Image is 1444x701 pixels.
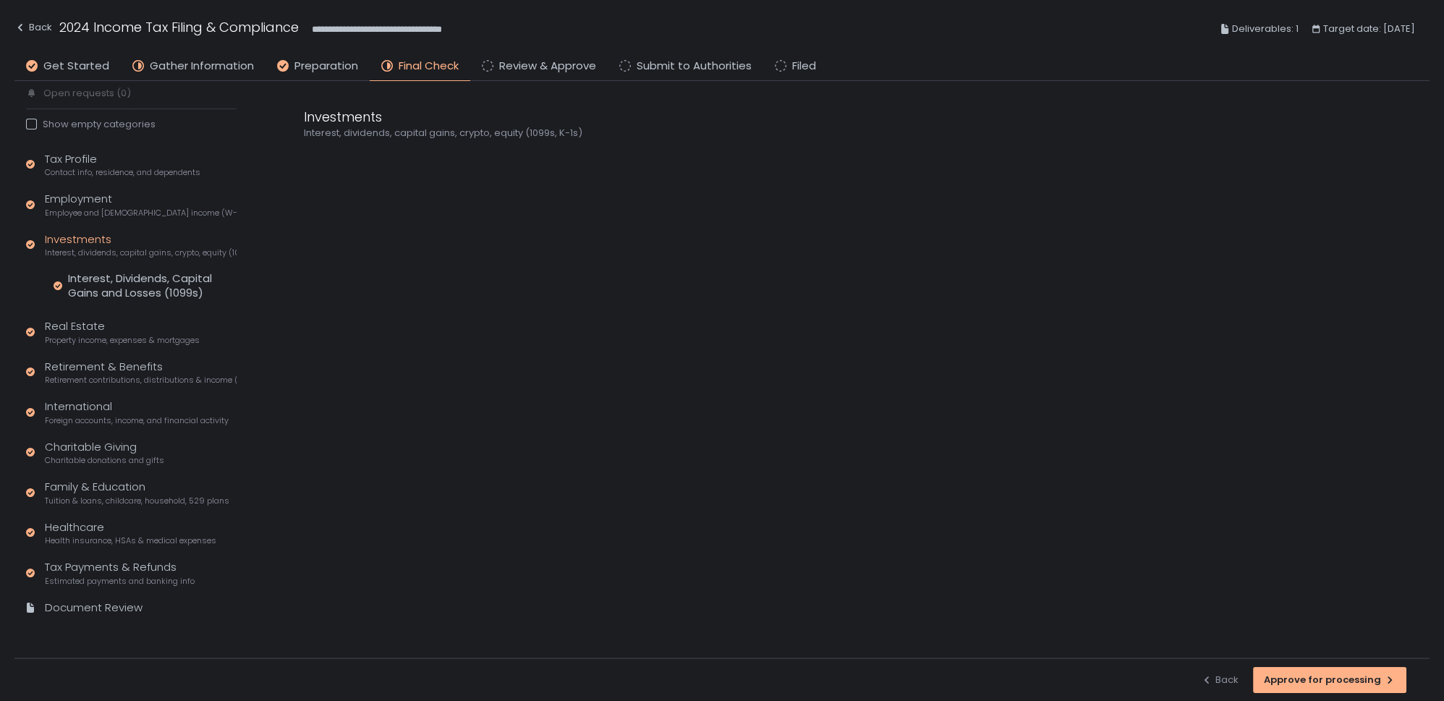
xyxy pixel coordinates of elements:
span: Retirement contributions, distributions & income (1099-R, 5498) [45,375,237,386]
span: Filed [792,58,816,75]
div: Investments [304,107,998,127]
div: Tax Profile [45,151,200,179]
div: Back [1201,674,1239,687]
div: Interest, dividends, capital gains, crypto, equity (1099s, K-1s) [304,127,998,140]
div: Tax Payments & Refunds [45,559,195,587]
span: Review & Approve [499,58,596,75]
span: Preparation [294,58,358,75]
div: Interest, Dividends, Capital Gains and Losses (1099s) [68,271,237,300]
button: Approve for processing [1253,667,1406,693]
button: Back [1201,667,1239,693]
span: Charitable donations and gifts [45,455,164,466]
span: Gather Information [150,58,254,75]
span: Interest, dividends, capital gains, crypto, equity (1099s, K-1s) [45,247,237,258]
div: Healthcare [45,519,216,547]
span: Contact info, residence, and dependents [45,167,200,178]
span: Employee and [DEMOGRAPHIC_DATA] income (W-2s) [45,208,237,218]
div: Retirement & Benefits [45,359,237,386]
span: Deliverables: 1 [1232,20,1299,38]
div: Document Review [45,600,143,616]
div: Approve for processing [1264,674,1396,687]
span: Final Check [399,58,459,75]
div: Investments [45,231,237,259]
span: Health insurance, HSAs & medical expenses [45,535,216,546]
span: Open requests (0) [43,87,131,100]
div: Real Estate [45,318,200,346]
span: Get Started [43,58,109,75]
span: Target date: [DATE] [1323,20,1415,38]
span: Estimated payments and banking info [45,576,195,587]
span: Property income, expenses & mortgages [45,335,200,346]
div: Charitable Giving [45,439,164,467]
button: Back [14,17,52,41]
div: International [45,399,229,426]
div: Family & Education [45,479,229,506]
div: Employment [45,191,237,218]
div: Back [14,19,52,36]
h1: 2024 Income Tax Filing & Compliance [59,17,299,37]
span: Tuition & loans, childcare, household, 529 plans [45,496,229,506]
span: Submit to Authorities [637,58,752,75]
span: Foreign accounts, income, and financial activity [45,415,229,426]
